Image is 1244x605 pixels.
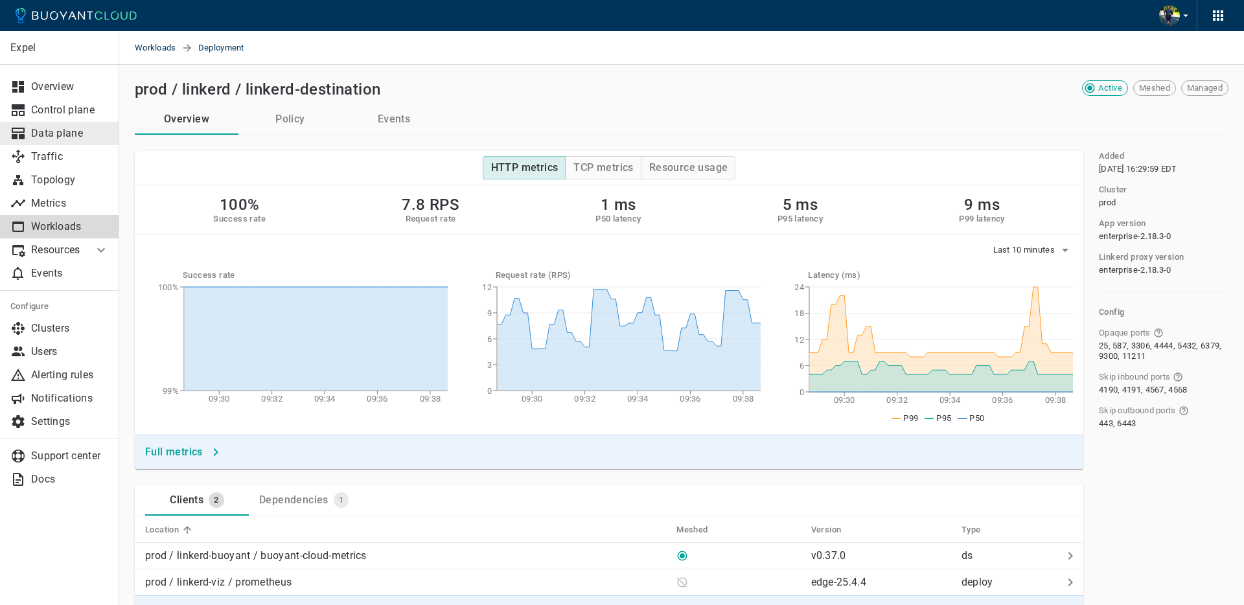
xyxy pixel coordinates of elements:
[10,41,108,54] p: Expel
[1099,185,1127,195] h5: Cluster
[31,197,109,210] p: Metrics
[165,488,203,507] div: Clients
[565,156,641,179] button: TCP metrics
[939,395,961,405] tspan: 09:34
[145,524,196,536] span: Location
[209,394,230,404] tspan: 09:30
[1099,372,1170,382] span: Skip inbound ports
[777,214,823,224] h5: P95 latency
[482,282,492,292] tspan: 12
[261,394,282,404] tspan: 09:32
[1099,218,1146,229] h5: App version
[962,549,1057,562] p: ds
[31,369,109,382] p: Alerting rules
[993,240,1074,260] button: Last 10 minutes
[641,156,736,179] button: Resource usage
[962,576,1057,589] p: deploy
[31,392,109,405] p: Notifications
[808,270,1073,280] h5: Latency (ms)
[1099,385,1188,395] span: 4190, 4191, 4567, 4568
[795,335,805,345] tspan: 12
[31,415,109,428] p: Settings
[342,104,446,135] button: Events
[959,214,1004,224] h5: P99 latency
[811,525,842,535] h5: Version
[1099,341,1226,361] span: 25, 587, 3306, 4444, 5432, 6379, 9300, 11211
[31,127,109,140] p: Data plane
[31,150,109,163] p: Traffic
[1099,252,1184,262] h5: Linkerd proxy version
[834,395,855,405] tspan: 09:30
[31,267,109,280] p: Events
[31,322,109,335] p: Clusters
[811,524,858,536] span: Version
[31,220,109,233] p: Workloads
[31,473,109,486] p: Docs
[254,488,328,507] div: Dependencies
[213,214,266,224] h5: Success rate
[31,450,109,462] p: Support center
[1099,198,1116,208] span: prod
[367,394,388,404] tspan: 09:36
[962,525,981,535] h5: Type
[145,525,179,535] h5: Location
[213,196,266,214] h2: 100%
[522,394,543,404] tspan: 09:30
[209,495,224,505] span: 2
[1099,328,1151,338] span: Opaque ports
[680,394,701,404] tspan: 09:36
[1093,83,1127,93] span: Active
[1099,265,1171,275] span: enterprise-2.18.3-0
[198,31,260,65] span: Deployment
[811,549,846,562] p: v0.37.0
[1099,164,1177,174] span: Thu, 24 Jul 2025 20:29:59 UTC
[145,446,203,459] h4: Full metrics
[595,214,641,224] h5: P50 latency
[491,161,559,174] h4: HTTP metrics
[1099,231,1171,242] span: enterprise-2.18.3-0
[1099,151,1124,161] h5: Added
[1099,418,1136,429] span: 443, 6443
[402,214,459,224] h5: Request rate
[811,576,866,588] p: edge-25.4.4
[238,104,342,135] a: Policy
[1179,405,1189,416] svg: Ports that bypass the Linkerd proxy for outgoing connections
[487,360,491,370] tspan: 3
[145,576,292,589] p: prod / linkerd-viz / prometheus
[1045,395,1066,405] tspan: 09:38
[1099,307,1228,317] h5: Config
[487,386,491,396] tspan: 0
[993,395,1014,405] tspan: 09:36
[649,161,728,174] h4: Resource usage
[795,282,805,292] tspan: 24
[573,161,633,174] h4: TCP metrics
[496,270,761,280] h5: Request rate (RPS)
[574,394,595,404] tspan: 09:32
[314,394,336,404] tspan: 09:34
[140,440,226,464] button: Full metrics
[1159,5,1180,26] img: Bjorn Stange
[10,301,109,312] h5: Configure
[145,485,249,516] a: Clients2
[135,31,181,65] span: Workloads
[676,525,708,535] h5: Meshed
[487,334,491,344] tspan: 6
[135,80,380,98] h2: prod / linkerd / linkerd-destination
[31,80,109,93] p: Overview
[800,361,804,371] tspan: 6
[31,345,109,358] p: Users
[334,495,349,505] span: 1
[183,270,448,280] h5: Success rate
[777,196,823,214] h2: 5 ms
[903,413,918,423] span: P99
[1153,328,1164,338] svg: Ports that skip Linkerd protocol detection
[800,387,804,397] tspan: 0
[959,196,1004,214] h2: 9 ms
[135,104,238,135] button: Overview
[627,394,648,404] tspan: 09:34
[402,196,459,214] h2: 7.8 RPS
[732,394,754,404] tspan: 09:38
[887,395,908,405] tspan: 09:32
